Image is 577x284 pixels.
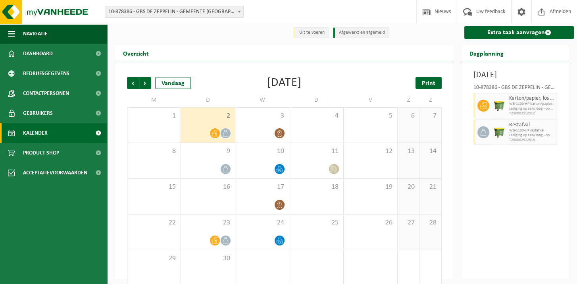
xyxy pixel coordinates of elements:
span: 29 [131,254,177,263]
span: 25 [293,218,339,227]
h2: Overzicht [115,45,157,61]
span: Acceptatievoorwaarden [23,163,87,183]
div: [DATE] [267,77,302,89]
span: 4 [293,112,339,120]
span: Lediging op aanvraag - op geplande route [509,106,555,111]
span: 5 [348,112,393,120]
span: Contactpersonen [23,83,69,103]
h3: [DATE] [473,69,557,81]
span: Gebruikers [23,103,53,123]
span: 13 [402,147,415,156]
a: Extra taak aanvragen [464,26,574,39]
span: 20 [402,183,415,191]
span: Lediging op aanvraag - op geplande route (excl. verwerking) [509,133,555,138]
img: WB-1100-HPE-GN-50 [493,126,505,138]
span: 17 [239,183,285,191]
span: 8 [131,147,177,156]
span: Kalender [23,123,48,143]
span: Product Shop [23,143,59,163]
span: T250002512513 [509,138,555,143]
span: 16 [185,183,231,191]
span: 10-878386 - GBS DE ZEPPELIN - GEMEENTE BEVEREN - KOSTENPLAATS 21 - HAASDONK [105,6,244,18]
td: V [344,93,398,107]
span: 9 [185,147,231,156]
span: 2 [185,112,231,120]
span: 18 [293,183,339,191]
td: D [181,93,235,107]
img: WB-1100-HPE-GN-50 [493,100,505,112]
div: 10-878386 - GBS DE ZEPPELIN - GEMEENTE [GEOGRAPHIC_DATA] - [GEOGRAPHIC_DATA] 21 - [GEOGRAPHIC_DATA] [473,85,557,93]
span: 27 [402,218,415,227]
span: 10-878386 - GBS DE ZEPPELIN - GEMEENTE BEVEREN - KOSTENPLAATS 21 - HAASDONK [105,6,243,17]
span: Volgende [139,77,151,89]
span: Vorige [127,77,139,89]
span: 21 [423,183,437,191]
span: WB-1100-HP restafval [509,128,555,133]
a: Print [415,77,442,89]
li: Uit te voeren [293,27,329,38]
span: T250002512512 [509,111,555,116]
span: 12 [348,147,393,156]
span: 30 [185,254,231,263]
span: Navigatie [23,24,48,44]
span: Print [422,80,435,87]
span: 23 [185,218,231,227]
span: Karton/papier, los (bedrijven) [509,95,555,102]
li: Afgewerkt en afgemeld [333,27,389,38]
span: Bedrijfsgegevens [23,64,69,83]
span: 19 [348,183,393,191]
span: Restafval [509,122,555,128]
span: 26 [348,218,393,227]
span: 11 [293,147,339,156]
span: 1 [131,112,177,120]
span: 22 [131,218,177,227]
h2: Dagplanning [462,45,512,61]
td: M [127,93,181,107]
td: Z [419,93,442,107]
td: W [235,93,289,107]
span: WB-1100-HP karton/papier, los (bedrijven) [509,102,555,106]
span: 7 [423,112,437,120]
span: 6 [402,112,415,120]
span: Dashboard [23,44,53,64]
span: 24 [239,218,285,227]
td: D [289,93,343,107]
span: 3 [239,112,285,120]
span: 10 [239,147,285,156]
div: Vandaag [155,77,191,89]
span: 14 [423,147,437,156]
td: Z [398,93,420,107]
span: 28 [423,218,437,227]
span: 15 [131,183,177,191]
